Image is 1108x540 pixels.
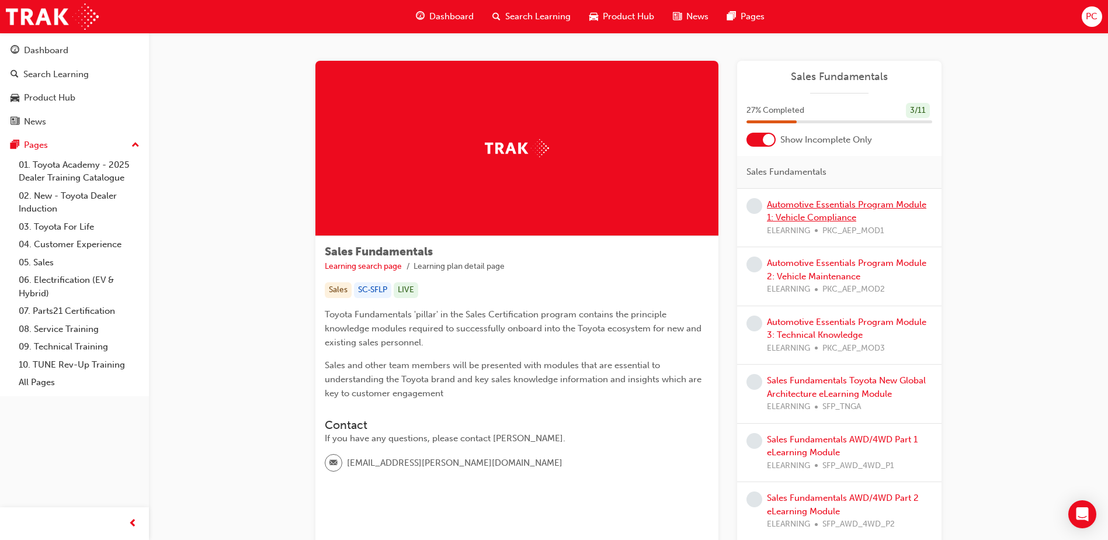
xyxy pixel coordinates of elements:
[325,261,402,271] a: Learning search page
[767,224,810,238] span: ELEARNING
[131,138,140,153] span: up-icon
[822,518,895,531] span: SFP_AWD_4WD_P2
[24,139,48,152] div: Pages
[505,10,571,23] span: Search Learning
[746,374,762,390] span: learningRecordVerb_NONE-icon
[394,282,418,298] div: LIVE
[5,134,144,156] button: Pages
[325,282,352,298] div: Sales
[14,156,144,187] a: 01. Toyota Academy - 2025 Dealer Training Catalogue
[325,245,433,258] span: Sales Fundamentals
[746,165,826,179] span: Sales Fundamentals
[14,254,144,272] a: 05. Sales
[767,283,810,296] span: ELEARNING
[23,68,89,81] div: Search Learning
[767,400,810,414] span: ELEARNING
[416,9,425,24] span: guage-icon
[741,10,765,23] span: Pages
[14,373,144,392] a: All Pages
[767,493,919,517] a: Sales Fundamentals AWD/4WD Part 2 eLearning Module
[767,317,926,341] a: Automotive Essentials Program Module 3: Technical Knowledge
[6,4,99,30] img: Trak
[11,140,19,151] span: pages-icon
[14,236,144,254] a: 04. Customer Experience
[718,5,774,29] a: pages-iconPages
[325,360,704,399] span: Sales and other team members will be presented with modules that are essential to understanding t...
[746,198,762,214] span: learningRecordVerb_NONE-icon
[767,434,918,458] a: Sales Fundamentals AWD/4WD Part 1 eLearning Module
[746,104,804,117] span: 27 % Completed
[325,432,709,445] div: If you have any questions, please contact [PERSON_NAME].
[14,218,144,236] a: 03. Toyota For Life
[780,133,872,147] span: Show Incomplete Only
[5,87,144,109] a: Product Hub
[767,459,810,473] span: ELEARNING
[906,103,930,119] div: 3 / 11
[11,117,19,127] span: news-icon
[746,70,932,84] a: Sales Fundamentals
[354,282,391,298] div: SC-SFLP
[14,187,144,218] a: 02. New - Toyota Dealer Induction
[492,9,501,24] span: search-icon
[14,320,144,338] a: 08. Service Training
[14,356,144,374] a: 10. TUNE Rev-Up Training
[14,338,144,356] a: 09. Technical Training
[24,91,75,105] div: Product Hub
[822,342,885,355] span: PKC_AEP_MOD3
[767,258,926,282] a: Automotive Essentials Program Module 2: Vehicle Maintenance
[822,224,884,238] span: PKC_AEP_MOD1
[24,115,46,129] div: News
[5,111,144,133] a: News
[767,342,810,355] span: ELEARNING
[822,400,861,414] span: SFP_TNGA
[14,271,144,302] a: 06. Electrification (EV & Hybrid)
[580,5,664,29] a: car-iconProduct Hub
[11,93,19,103] span: car-icon
[746,433,762,449] span: learningRecordVerb_NONE-icon
[727,9,736,24] span: pages-icon
[414,260,505,274] li: Learning plan detail page
[767,518,810,531] span: ELEARNING
[11,70,19,80] span: search-icon
[325,418,709,432] h3: Contact
[407,5,483,29] a: guage-iconDashboard
[746,491,762,507] span: learningRecordVerb_NONE-icon
[746,257,762,272] span: learningRecordVerb_NONE-icon
[329,456,338,471] span: email-icon
[128,517,137,531] span: prev-icon
[347,456,562,470] span: [EMAIL_ADDRESS][PERSON_NAME][DOMAIN_NAME]
[24,44,68,57] div: Dashboard
[589,9,598,24] span: car-icon
[5,40,144,61] a: Dashboard
[664,5,718,29] a: news-iconNews
[767,199,926,223] a: Automotive Essentials Program Module 1: Vehicle Compliance
[673,9,682,24] span: news-icon
[1068,500,1096,528] div: Open Intercom Messenger
[325,309,704,348] span: Toyota Fundamentals 'pillar' in the Sales Certification program contains the principle knowledge ...
[767,375,926,399] a: Sales Fundamentals Toyota New Global Architecture eLearning Module
[485,139,549,157] img: Trak
[483,5,580,29] a: search-iconSearch Learning
[11,46,19,56] span: guage-icon
[746,316,762,331] span: learningRecordVerb_NONE-icon
[14,302,144,320] a: 07. Parts21 Certification
[822,459,894,473] span: SFP_AWD_4WD_P1
[686,10,708,23] span: News
[1082,6,1102,27] button: PC
[1086,10,1097,23] span: PC
[5,37,144,134] button: DashboardSearch LearningProduct HubNews
[429,10,474,23] span: Dashboard
[5,64,144,85] a: Search Learning
[822,283,885,296] span: PKC_AEP_MOD2
[603,10,654,23] span: Product Hub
